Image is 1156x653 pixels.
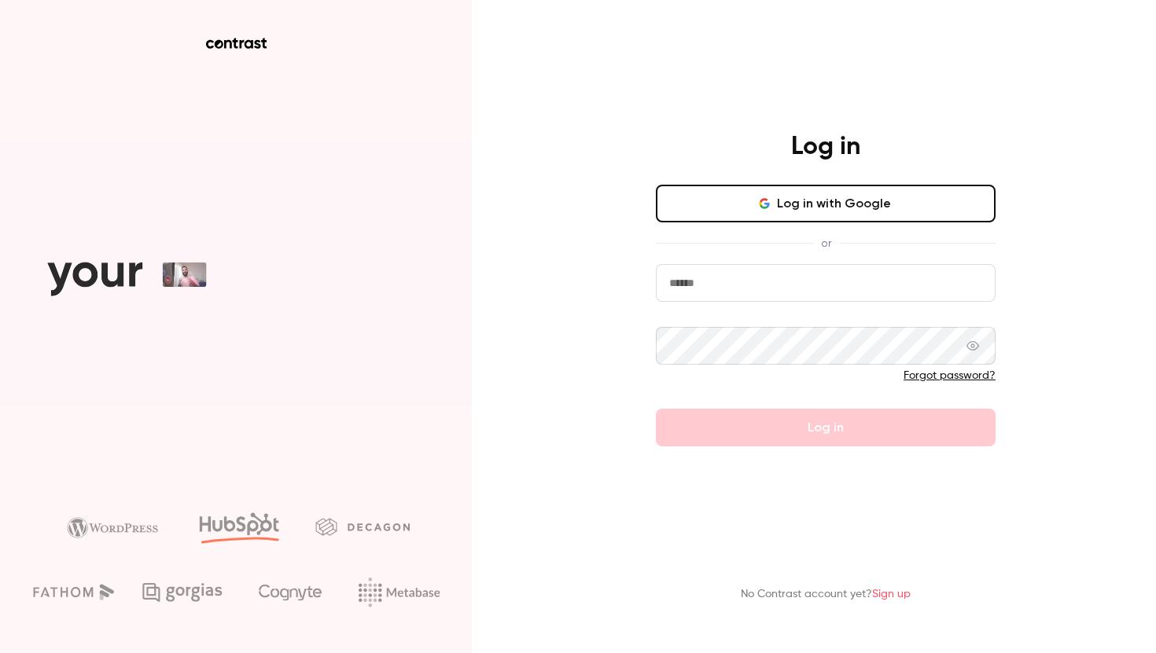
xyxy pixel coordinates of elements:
[904,370,996,381] a: Forgot password?
[656,185,996,222] button: Log in with Google
[791,131,860,163] h4: Log in
[872,589,911,600] a: Sign up
[741,586,911,603] p: No Contrast account yet?
[813,235,839,251] span: or
[315,518,410,535] img: decagon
